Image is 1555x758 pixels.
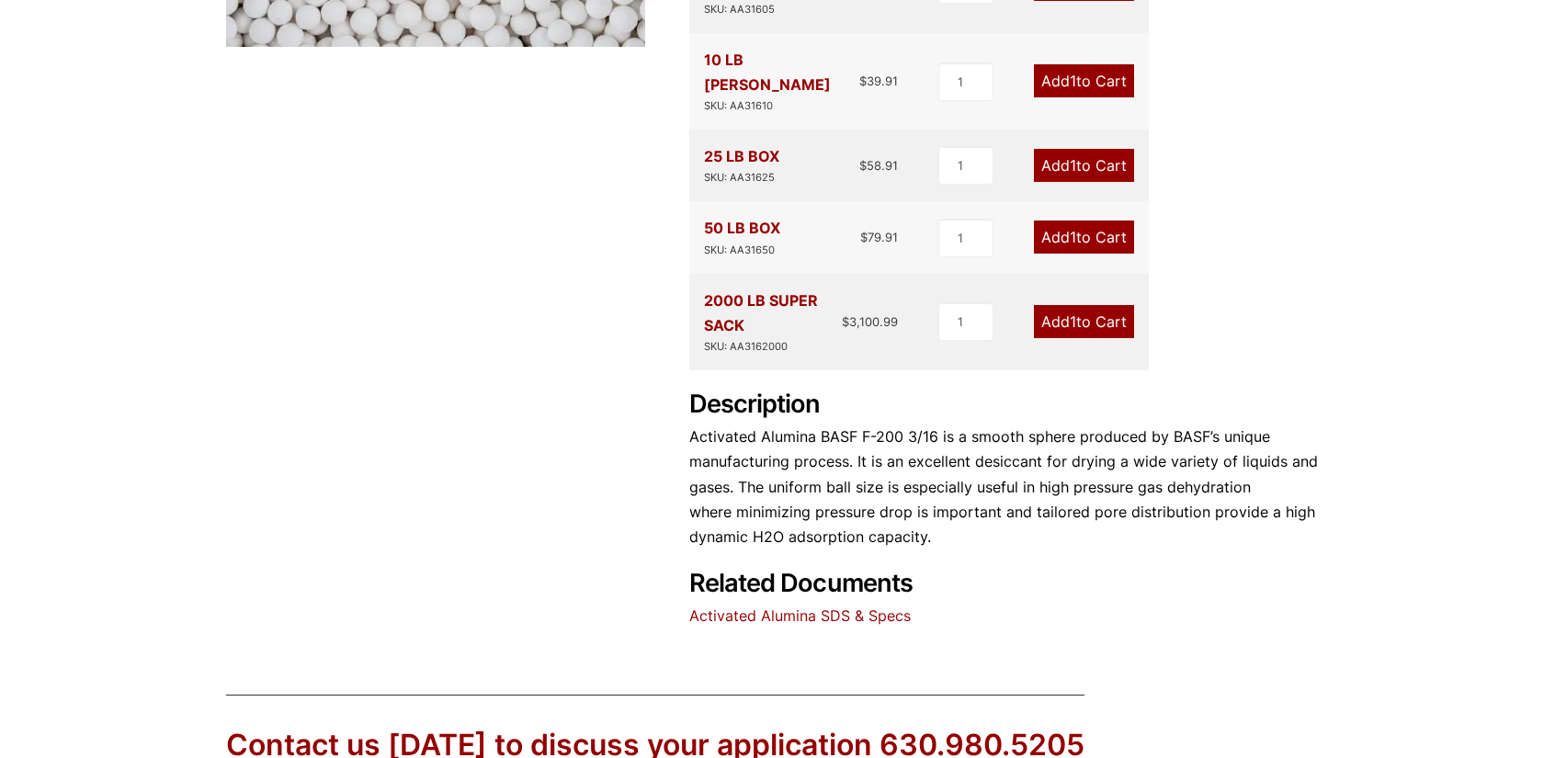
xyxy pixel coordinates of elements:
[859,158,898,173] bdi: 58.91
[689,390,1329,420] h2: Description
[1034,221,1134,254] a: Add1to Cart
[1034,305,1134,338] a: Add1to Cart
[704,1,859,18] div: SKU: AA31605
[1070,156,1076,175] span: 1
[704,216,780,258] div: 50 LB BOX
[689,606,911,625] a: Activated Alumina SDS & Specs
[704,288,842,356] div: 2000 LB SUPER SACK
[1034,149,1134,182] a: Add1to Cart
[842,314,898,329] bdi: 3,100.99
[704,242,780,259] div: SKU: AA31650
[704,144,779,187] div: 25 LB BOX
[689,424,1329,549] p: Activated Alumina BASF F-200 3/16 is a smooth sphere produced by BASF’s unique manufacturing proc...
[1070,72,1076,90] span: 1
[859,74,867,88] span: $
[859,74,898,88] bdi: 39.91
[842,314,849,329] span: $
[860,230,868,244] span: $
[704,338,842,356] div: SKU: AA3162000
[1070,312,1076,331] span: 1
[859,158,867,173] span: $
[860,230,898,244] bdi: 79.91
[704,48,859,115] div: 10 LB [PERSON_NAME]
[1034,64,1134,97] a: Add1to Cart
[704,169,779,187] div: SKU: AA31625
[1070,228,1076,246] span: 1
[704,97,859,115] div: SKU: AA31610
